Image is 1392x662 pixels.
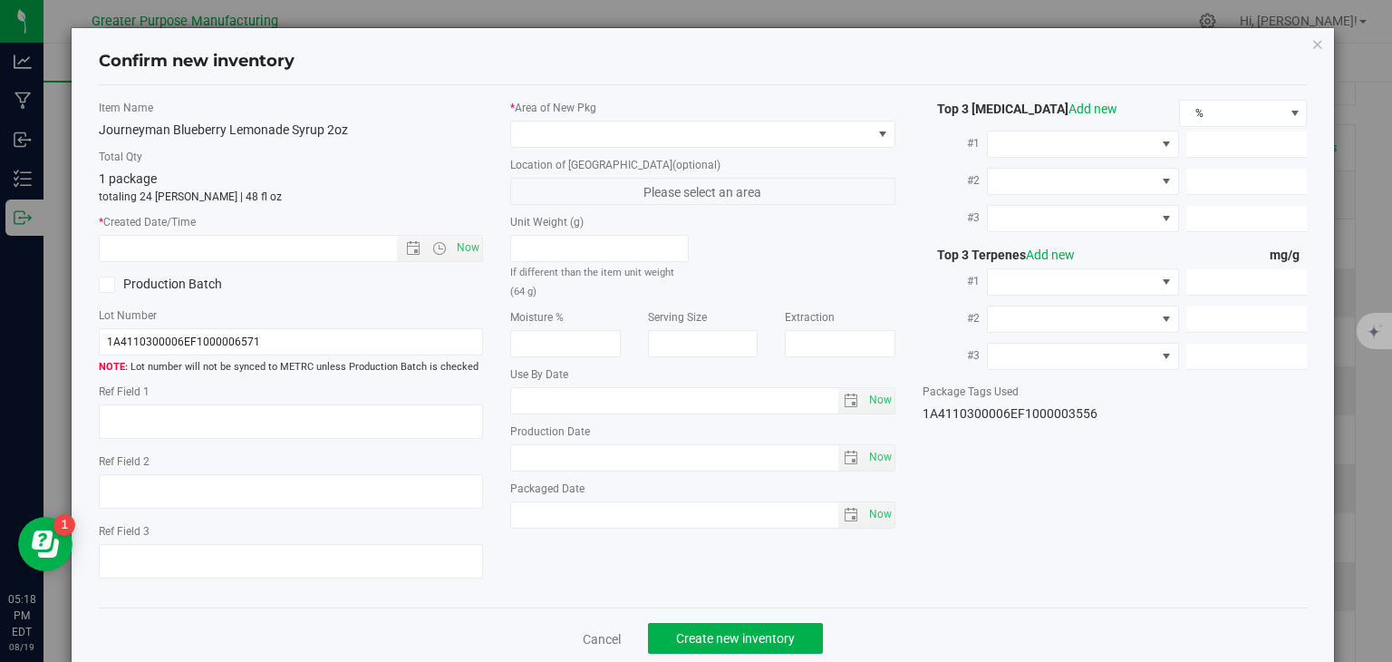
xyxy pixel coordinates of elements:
[99,523,484,540] label: Ref Field 3
[865,387,895,414] span: Set Current date
[510,100,895,116] label: Area of New Pkg
[1026,248,1075,262] a: Add new
[510,423,895,440] label: Production Date
[510,178,895,205] span: Please select an area
[510,366,895,383] label: Use By Date
[453,235,484,261] span: Set Current date
[785,309,895,326] label: Extraction
[99,360,484,375] span: Lot number will not be synced to METRC unless Production Batch is checked
[99,307,484,324] label: Lot Number
[923,201,987,234] label: #3
[987,268,1179,296] span: NO DATA FOUND
[1180,101,1284,126] span: %
[1270,248,1307,262] span: mg/g
[648,623,823,654] button: Create new inventory
[865,501,895,528] span: Set Current date
[838,445,865,471] span: select
[923,404,1308,423] div: 1A4110300006EF1000003556
[987,306,1179,333] span: NO DATA FOUND
[18,517,72,571] iframe: Resource center
[923,265,987,297] label: #1
[923,102,1117,116] span: Top 3 [MEDICAL_DATA]
[99,121,484,140] div: Journeyman Blueberry Lemonade Syrup 2oz
[99,50,295,73] h4: Confirm new inventory
[987,131,1179,158] span: NO DATA FOUND
[53,514,75,536] iframe: Resource center unread badge
[923,339,987,372] label: #3
[99,453,484,470] label: Ref Field 2
[99,275,277,294] label: Production Batch
[987,168,1179,195] span: NO DATA FOUND
[99,189,484,205] p: totaling 24 [PERSON_NAME] | 48 fl oz
[510,157,895,173] label: Location of [GEOGRAPHIC_DATA]
[99,149,484,165] label: Total Qty
[923,384,1308,400] label: Package Tags Used
[865,388,894,414] span: select
[923,127,987,160] label: #1
[510,214,689,230] label: Unit Weight (g)
[510,309,621,326] label: Moisture %
[648,309,759,326] label: Serving Size
[424,241,455,256] span: Open the time view
[1068,102,1117,116] a: Add new
[865,445,894,471] span: select
[987,205,1179,232] span: NO DATA FOUND
[676,631,795,646] span: Create new inventory
[865,502,894,528] span: select
[99,100,484,116] label: Item Name
[398,241,429,256] span: Open the date view
[865,444,895,471] span: Set Current date
[838,502,865,528] span: select
[923,302,987,335] label: #2
[923,248,1075,262] span: Top 3 Terpenes
[838,388,865,414] span: select
[510,267,674,297] small: If different than the item unit weight (64 g)
[99,384,484,400] label: Ref Field 1
[923,164,987,197] label: #2
[99,171,157,186] span: 1 package
[99,214,484,230] label: Created Date/Time
[510,481,895,497] label: Packaged Date
[672,159,720,171] span: (optional)
[583,630,621,648] a: Cancel
[987,343,1179,370] span: NO DATA FOUND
